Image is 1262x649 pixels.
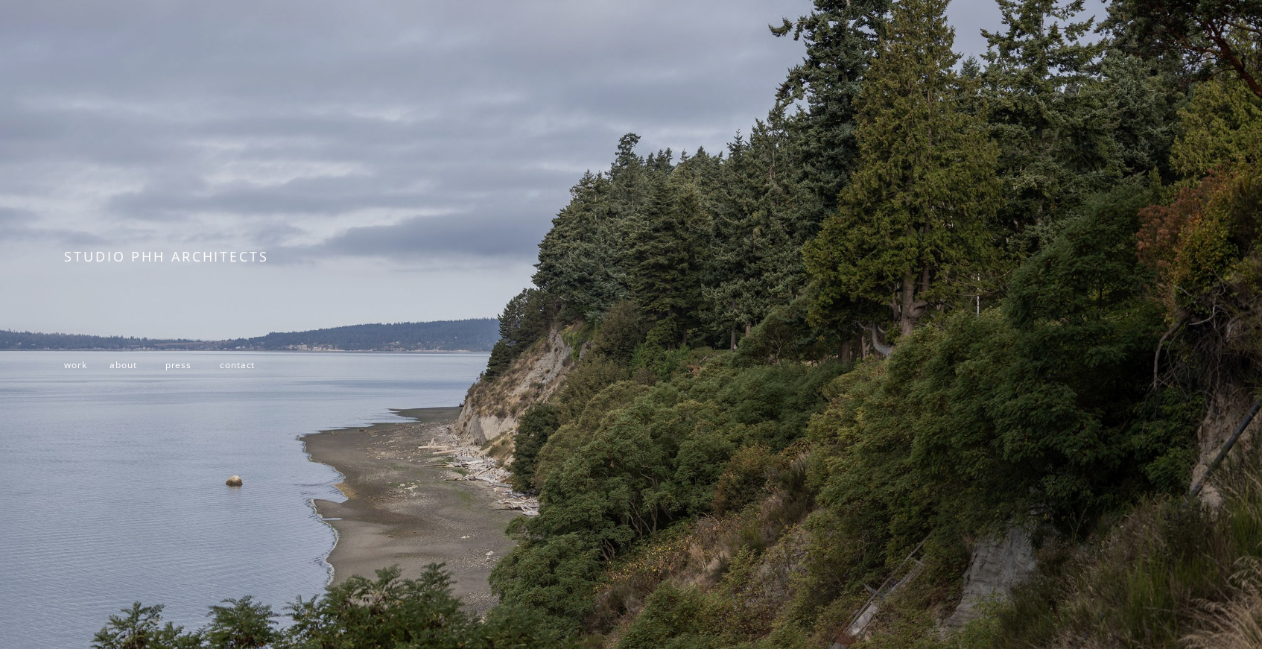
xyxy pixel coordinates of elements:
a: work [64,358,86,371]
a: contact [220,358,255,371]
a: about [110,358,136,371]
a: press [165,358,191,371]
span: STUDIO PHH ARCHITECTS [64,247,269,265]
